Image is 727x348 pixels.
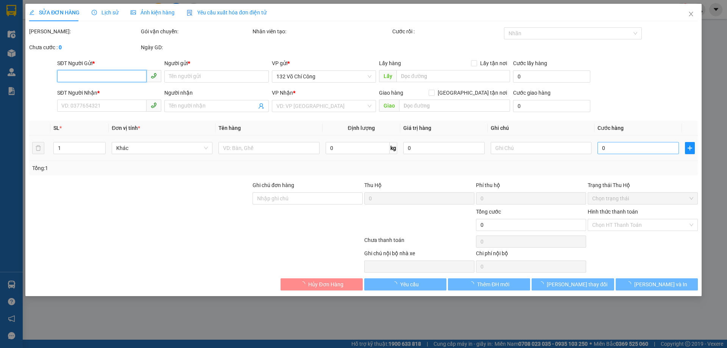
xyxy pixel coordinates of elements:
span: Tên hàng [218,125,241,131]
div: Người nhận [164,89,268,97]
span: Yêu cầu [400,280,419,289]
span: user-add [258,103,264,109]
span: loading [300,281,308,287]
span: Thu Hộ [364,182,382,188]
button: Thêm ĐH mới [448,278,530,290]
span: Giao [379,100,399,112]
button: [PERSON_NAME] thay đổi [532,278,614,290]
div: [PERSON_NAME]: [29,27,139,36]
button: Yêu cầu [364,278,446,290]
div: Ngày GD: [141,43,251,51]
span: kg [390,142,397,154]
span: Yêu cầu xuất hóa đơn điện tử [187,9,267,16]
span: Đơn vị tính [112,125,140,131]
button: Hủy Đơn Hàng [281,278,363,290]
input: VD: Bàn, Ghế [218,142,319,154]
div: SĐT Người Gửi [57,59,161,67]
input: Dọc đường [399,100,510,112]
div: Trạng thái Thu Hộ [588,181,698,189]
button: Close [680,4,702,25]
span: VP Nhận [272,90,293,96]
span: [GEOGRAPHIC_DATA] tận nơi [435,89,510,97]
span: Giao hàng [379,90,403,96]
img: icon [187,10,193,16]
div: Tổng: 1 [32,164,281,172]
input: Ghi Chú [491,142,591,154]
label: Ghi chú đơn hàng [253,182,294,188]
span: [PERSON_NAME] thay đổi [547,280,607,289]
span: Lịch sử [92,9,119,16]
span: SL [53,125,59,131]
span: clock-circle [92,10,97,15]
span: Tổng cước [476,209,501,215]
span: Thêm ĐH mới [477,280,509,289]
span: loading [626,281,634,287]
input: Cước giao hàng [513,100,590,112]
span: plus [685,145,694,151]
button: plus [685,142,695,154]
span: Định lượng [348,125,375,131]
div: Người gửi [164,59,268,67]
input: Dọc đường [396,70,510,82]
span: loading [392,281,400,287]
span: [PERSON_NAME] và In [634,280,687,289]
label: Hình thức thanh toán [588,209,638,215]
div: VP gửi [272,59,376,67]
button: delete [32,142,44,154]
span: phone [151,73,157,79]
label: Cước lấy hàng [513,60,547,66]
span: Cước hàng [598,125,624,131]
span: Lấy tận nơi [477,59,510,67]
div: Cước rồi : [392,27,502,36]
span: Lấy hàng [379,60,401,66]
span: SỬA ĐƠN HÀNG [29,9,80,16]
div: Chưa thanh toán [363,236,475,249]
span: picture [131,10,136,15]
span: Chọn trạng thái [592,193,693,204]
span: Khác [116,142,208,154]
b: 0 [59,44,62,50]
span: loading [469,281,477,287]
span: Ảnh kiện hàng [131,9,175,16]
div: SĐT Người Nhận [57,89,161,97]
input: Cước lấy hàng [513,70,590,83]
div: Chi phí nội bộ [476,249,586,261]
div: Gói vận chuyển: [141,27,251,36]
span: close [688,11,694,17]
span: 132 Võ Chí Công [276,71,371,82]
span: loading [538,281,547,287]
span: Hủy Đơn Hàng [308,280,343,289]
th: Ghi chú [488,121,594,136]
span: Giá trị hàng [403,125,431,131]
label: Cước giao hàng [513,90,551,96]
div: Nhân viên tạo: [253,27,391,36]
span: phone [151,102,157,108]
div: Phí thu hộ [476,181,586,192]
input: Ghi chú đơn hàng [253,192,363,204]
button: [PERSON_NAME] và In [616,278,698,290]
div: Chưa cước : [29,43,139,51]
span: Lấy [379,70,396,82]
span: edit [29,10,34,15]
div: Ghi chú nội bộ nhà xe [364,249,474,261]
